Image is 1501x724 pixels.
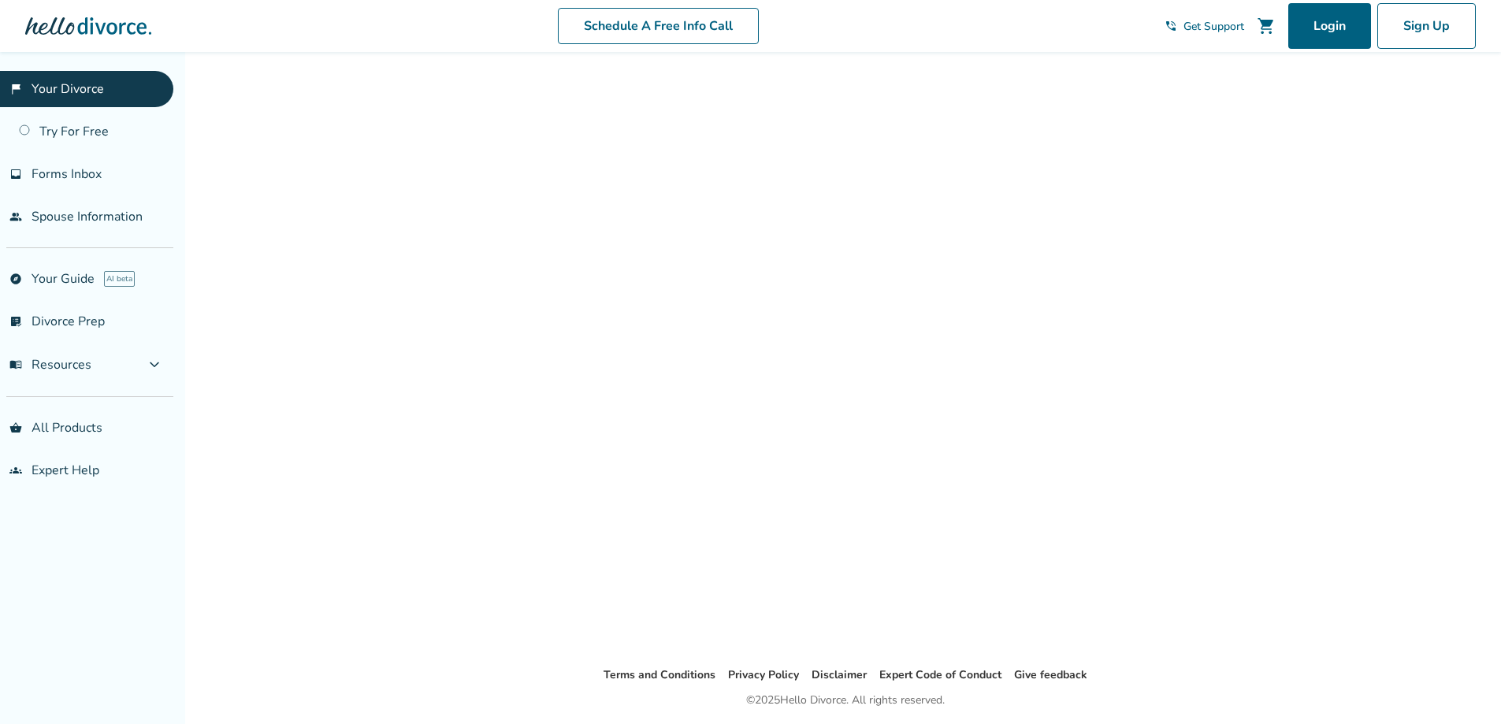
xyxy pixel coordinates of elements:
span: list_alt_check [9,315,22,328]
a: phone_in_talkGet Support [1165,19,1244,34]
span: inbox [9,168,22,180]
li: Disclaimer [812,666,867,685]
span: menu_book [9,358,22,371]
span: people [9,210,22,223]
span: shopping_basket [9,421,22,434]
div: © 2025 Hello Divorce. All rights reserved. [746,691,945,710]
a: Expert Code of Conduct [879,667,1001,682]
a: Privacy Policy [728,667,799,682]
span: explore [9,273,22,285]
span: flag_2 [9,83,22,95]
span: Get Support [1183,19,1244,34]
span: Forms Inbox [32,165,102,183]
span: phone_in_talk [1165,20,1177,32]
a: Sign Up [1377,3,1476,49]
a: Login [1288,3,1371,49]
span: expand_more [145,355,164,374]
span: groups [9,464,22,477]
span: Resources [9,356,91,373]
a: Terms and Conditions [604,667,715,682]
li: Give feedback [1014,666,1087,685]
span: shopping_cart [1257,17,1276,35]
span: AI beta [104,271,135,287]
a: Schedule A Free Info Call [558,8,759,44]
